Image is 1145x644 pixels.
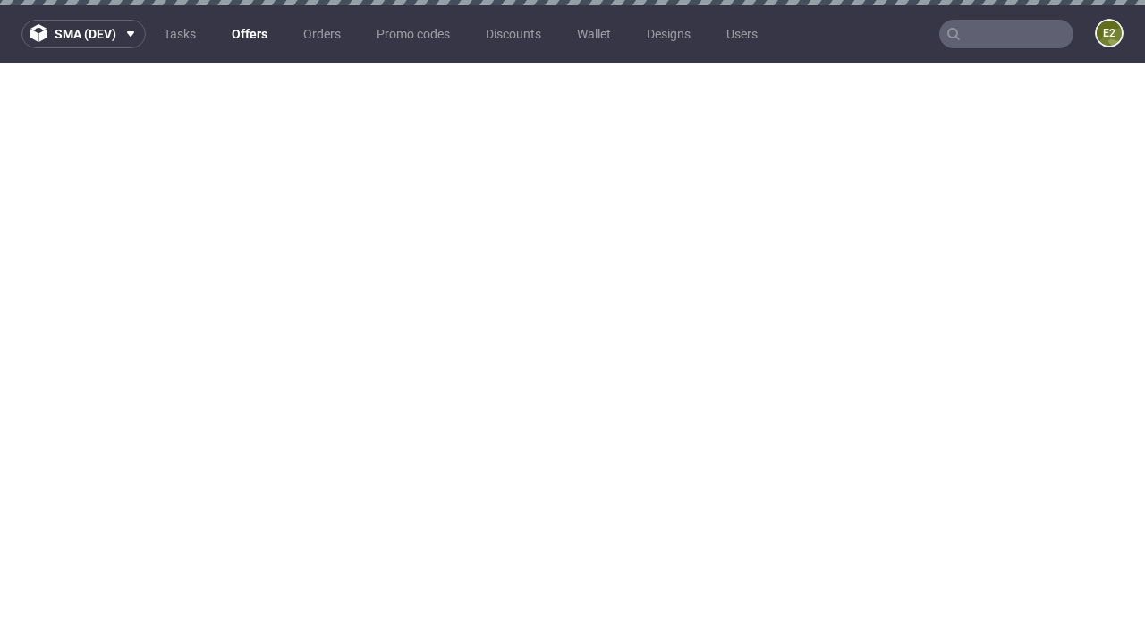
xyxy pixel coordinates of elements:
[293,20,352,48] a: Orders
[716,20,768,48] a: Users
[566,20,622,48] a: Wallet
[366,20,461,48] a: Promo codes
[55,28,116,40] span: sma (dev)
[636,20,701,48] a: Designs
[1097,21,1122,46] figcaption: e2
[21,20,146,48] button: sma (dev)
[221,20,278,48] a: Offers
[153,20,207,48] a: Tasks
[475,20,552,48] a: Discounts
